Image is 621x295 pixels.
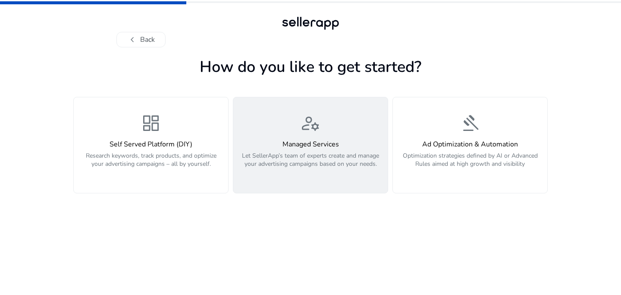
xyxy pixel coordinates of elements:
[398,152,542,177] p: Optimization strategies defined by AI or Advanced Rules aimed at high growth and visibility
[238,152,383,177] p: Let SellerApp’s team of experts create and manage your advertising campaigns based on your needs.
[233,97,388,193] button: manage_accountsManaged ServicesLet SellerApp’s team of experts create and manage your advertising...
[127,34,138,45] span: chevron_left
[79,140,223,149] h4: Self Served Platform (DIY)
[73,97,229,193] button: dashboardSelf Served Platform (DIY)Research keywords, track products, and optimize your advertisi...
[116,32,166,47] button: chevron_leftBack
[300,113,321,134] span: manage_accounts
[79,152,223,177] p: Research keywords, track products, and optimize your advertising campaigns – all by yourself.
[392,97,548,193] button: gavelAd Optimization & AutomationOptimization strategies defined by AI or Advanced Rules aimed at...
[398,140,542,149] h4: Ad Optimization & Automation
[238,140,383,149] h4: Managed Services
[73,58,548,76] h1: How do you like to get started?
[460,113,480,134] span: gavel
[141,113,161,134] span: dashboard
